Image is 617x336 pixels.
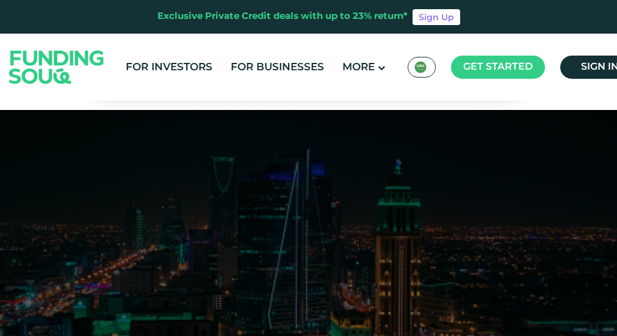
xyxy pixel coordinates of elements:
span: Get started [463,62,533,71]
img: SA Flag [414,61,427,73]
a: For Investors [123,57,215,78]
a: Sign Up [413,9,460,25]
a: For Businesses [228,57,327,78]
div: Exclusive Private Credit deals with up to 23% return* [157,10,408,24]
span: More [342,62,375,73]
